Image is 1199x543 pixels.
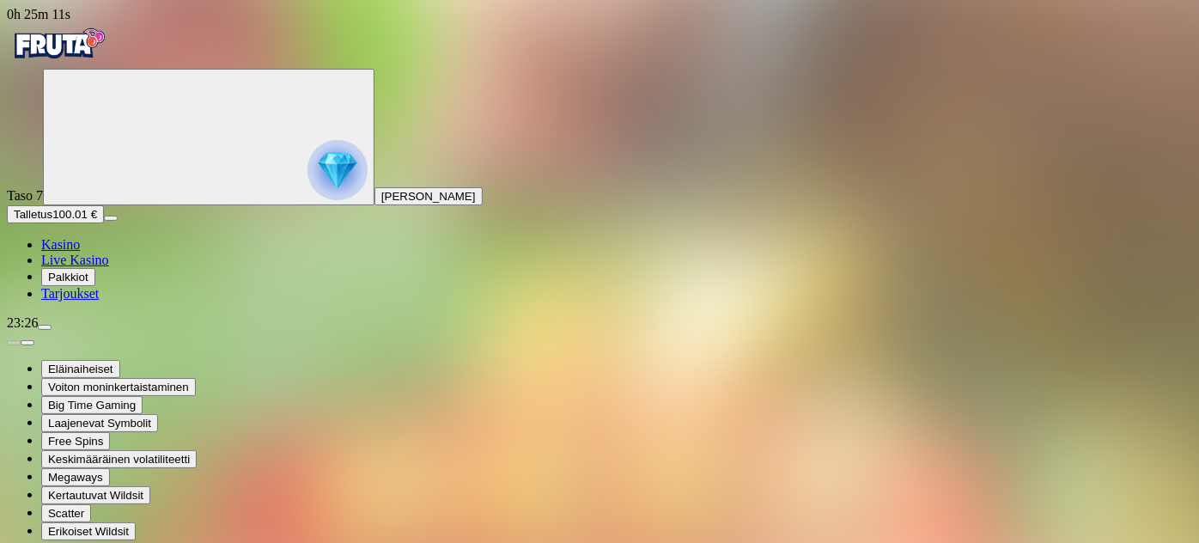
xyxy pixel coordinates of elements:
[38,325,52,330] button: menu
[41,286,99,301] a: Tarjoukset
[381,190,476,203] span: [PERSON_NAME]
[41,450,197,468] button: Keskimääräinen volatiliteetti
[48,489,143,502] span: Kertautuvat Wildsit
[41,253,109,267] a: Live Kasino
[307,140,368,200] img: reward progress
[43,69,374,205] button: reward progress
[48,381,189,394] span: Voiton moninkertaistaminen
[48,507,84,520] span: Scatter
[7,237,1192,302] nav: Main menu
[41,414,158,432] button: Laajenevat Symbolit
[104,216,118,221] button: menu
[14,208,52,221] span: Talletus
[41,468,110,486] button: Megaways
[41,360,120,378] button: Eläinaiheiset
[52,208,97,221] span: 100.01 €
[41,432,110,450] button: Free Spins
[41,237,80,252] a: Kasino
[48,417,151,430] span: Laajenevat Symbolit
[7,22,1192,302] nav: Primary
[41,486,150,504] button: Kertautuvat Wildsit
[41,268,95,286] button: Palkkiot
[7,340,21,345] button: prev slide
[48,271,88,284] span: Palkkiot
[7,315,38,330] span: 23:26
[41,378,196,396] button: Voiton moninkertaistaminen
[7,22,110,65] img: Fruta
[7,205,104,223] button: Talletusplus icon100.01 €
[48,399,136,412] span: Big Time Gaming
[21,340,34,345] button: next slide
[374,187,483,205] button: [PERSON_NAME]
[41,396,143,414] button: Big Time Gaming
[48,525,129,538] span: Erikoiset Wildsit
[7,53,110,68] a: Fruta
[48,363,113,375] span: Eläinaiheiset
[41,522,136,540] button: Erikoiset Wildsit
[7,188,43,203] span: Taso 7
[48,453,190,466] span: Keskimääräinen volatiliteetti
[7,7,70,21] span: user session time
[48,471,103,484] span: Megaways
[41,504,91,522] button: Scatter
[48,435,103,448] span: Free Spins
